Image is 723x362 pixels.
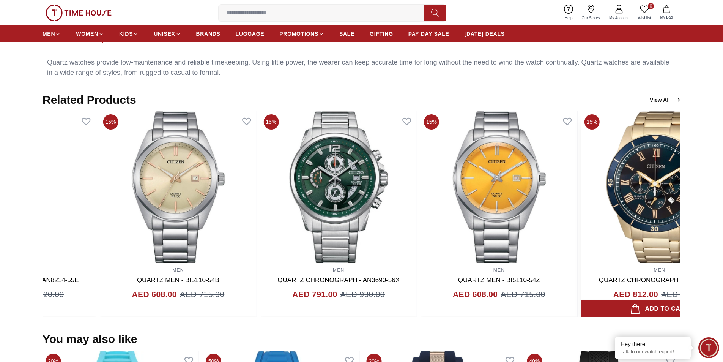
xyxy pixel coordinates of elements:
[635,15,654,21] span: Wishlist
[408,30,449,38] span: PAY DAY SALE
[579,15,603,21] span: Our Stores
[154,27,181,41] a: UNISEX
[260,111,417,263] img: QUARTZ CHRONOGRAPH - AN3690-56X
[100,111,257,263] img: QUARTZ MEN - BI5110-54B
[196,27,221,41] a: BRANDS
[370,30,393,38] span: GIFTING
[465,30,505,38] span: [DATE] DEALS
[339,27,354,41] a: SALE
[650,96,680,104] div: View All
[236,30,265,38] span: LUGGAGE
[119,30,133,38] span: KIDS
[493,267,505,273] a: MEN
[279,30,318,38] span: PROMOTIONS
[560,3,577,22] a: Help
[76,27,104,41] a: WOMEN
[661,288,706,300] span: AED 955.00
[43,93,136,107] h2: Related Products
[562,15,576,21] span: Help
[648,95,682,105] a: View All
[292,288,337,300] h4: AED 791.00
[648,3,654,9] span: 0
[657,14,676,20] span: My Bag
[453,288,498,300] h4: AED 608.00
[655,4,677,22] button: My Bag
[263,114,279,130] span: 15%
[613,288,658,300] h4: AED 812.00
[577,3,605,22] a: Our Stores
[501,288,545,300] span: AED 715.00
[76,30,98,38] span: WOMEN
[43,27,61,41] a: MEN
[698,337,719,358] div: Chat Widget
[47,57,676,78] div: Quartz watches provide low-maintenance and reliable timekeeping. Using little power, the wearer c...
[630,304,689,314] div: Add to cart
[621,349,685,355] p: Talk to our watch expert!
[621,340,685,348] div: Hey there!
[277,277,400,284] a: QUARTZ CHRONOGRAPH - AN3690-56X
[339,30,354,38] span: SALE
[154,30,175,38] span: UNISEX
[408,27,449,41] a: PAY DAY SALE
[465,27,505,41] a: [DATE] DEALS
[421,111,577,263] img: QUARTZ MEN - BI5110-54Z
[424,114,439,130] span: 15%
[633,3,655,22] a: 0Wishlist
[606,15,632,21] span: My Account
[43,30,55,38] span: MEN
[180,288,224,300] span: AED 715.00
[196,30,221,38] span: BRANDS
[103,114,118,130] span: 15%
[654,267,665,273] a: MEN
[333,267,344,273] a: MEN
[279,27,324,41] a: PROMOTIONS
[137,277,219,284] a: QUARTZ MEN - BI5110-54B
[370,27,393,41] a: GIFTING
[584,114,600,130] span: 15%
[119,27,139,41] a: KIDS
[599,277,720,284] a: QUARTZ CHRONOGRAPH - AN8169-58L
[172,267,184,273] a: MEN
[458,277,540,284] a: QUARTZ MEN - BI5110-54Z
[236,27,265,41] a: LUGGAGE
[43,332,137,346] h2: You may also like
[46,5,112,21] img: ...
[132,288,177,300] h4: AED 608.00
[340,288,385,300] span: AED 930.00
